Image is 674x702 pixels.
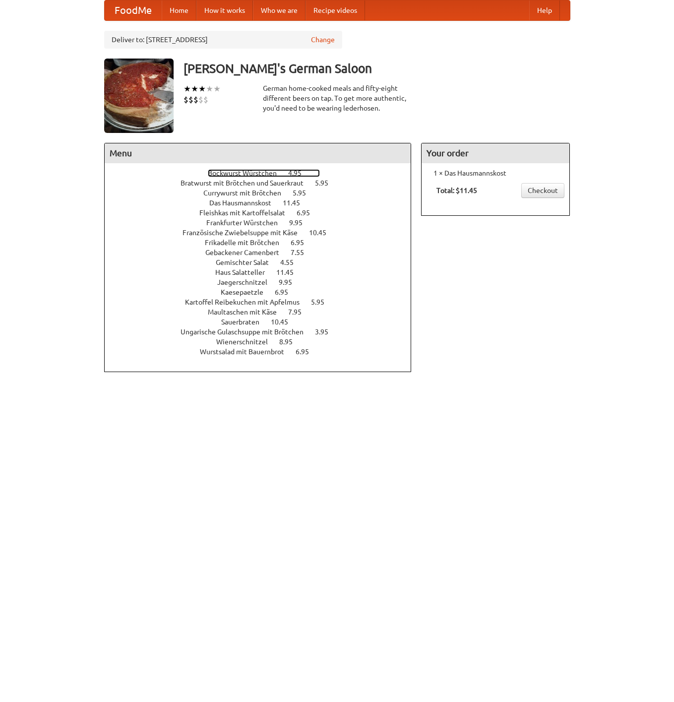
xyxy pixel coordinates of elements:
[206,219,288,227] span: Frankfurter Würstchen
[253,0,306,20] a: Who we are
[205,239,322,247] a: Frikadelle mit Brötchen 6.95
[216,258,279,266] span: Gemischter Salat
[221,318,269,326] span: Sauerbraten
[184,59,570,78] h3: [PERSON_NAME]'s German Saloon
[181,179,313,187] span: Bratwurst mit Brötchen und Sauerkraut
[217,278,310,286] a: Jaegerschnitzel 9.95
[181,328,313,336] span: Ungarische Gulaschsuppe mit Brötchen
[215,268,312,276] a: Haus Salatteller 11.45
[104,31,342,49] div: Deliver to: [STREET_ADDRESS]
[199,209,295,217] span: Fleishkas mit Kartoffelsalat
[183,229,345,237] a: Französische Zwiebelsuppe mit Käse 10.45
[529,0,560,20] a: Help
[283,199,310,207] span: 11.45
[436,187,477,194] b: Total: $11.45
[427,168,564,178] li: 1 × Das Hausmannskost
[216,258,312,266] a: Gemischter Salat 4.55
[280,258,304,266] span: 4.55
[521,183,564,198] a: Checkout
[205,249,289,256] span: Gebackener Camenbert
[279,278,302,286] span: 9.95
[198,83,206,94] li: ★
[184,94,188,105] li: $
[203,94,208,105] li: $
[188,94,193,105] li: $
[293,189,316,197] span: 5.95
[275,288,298,296] span: 6.95
[208,308,320,316] a: Maultaschen mit Käse 7.95
[311,298,334,306] span: 5.95
[209,199,281,207] span: Das Hausmannskost
[205,239,289,247] span: Frikadelle mit Brötchen
[263,83,412,113] div: German home-cooked meals and fifty-eight different beers on tap. To get more authentic, you'd nee...
[162,0,196,20] a: Home
[315,328,338,336] span: 3.95
[105,143,411,163] h4: Menu
[215,268,275,276] span: Haus Salatteller
[288,169,311,177] span: 4.95
[216,338,278,346] span: Wienerschnitzel
[208,308,287,316] span: Maultaschen mit Käse
[209,199,318,207] a: Das Hausmannskost 11.45
[203,189,324,197] a: Currywurst mit Brötchen 5.95
[185,298,343,306] a: Kartoffel Reibekuchen mit Apfelmus 5.95
[297,209,320,217] span: 6.95
[184,83,191,94] li: ★
[181,179,347,187] a: Bratwurst mit Brötchen und Sauerkraut 5.95
[309,229,336,237] span: 10.45
[200,348,294,356] span: Wurstsalad mit Bauernbrot
[200,348,327,356] a: Wurstsalad mit Bauernbrot 6.95
[213,83,221,94] li: ★
[291,239,314,247] span: 6.95
[206,219,321,227] a: Frankfurter Würstchen 9.95
[105,0,162,20] a: FoodMe
[276,268,304,276] span: 11.45
[279,338,303,346] span: 8.95
[291,249,314,256] span: 7.55
[208,169,320,177] a: Bockwurst Würstchen 4.95
[206,83,213,94] li: ★
[104,59,174,133] img: angular.jpg
[208,169,287,177] span: Bockwurst Würstchen
[221,288,273,296] span: Kaesepaetzle
[181,328,347,336] a: Ungarische Gulaschsuppe mit Brötchen 3.95
[193,94,198,105] li: $
[271,318,298,326] span: 10.45
[306,0,365,20] a: Recipe videos
[203,189,291,197] span: Currywurst mit Brötchen
[199,209,328,217] a: Fleishkas mit Kartoffelsalat 6.95
[288,308,311,316] span: 7.95
[311,35,335,45] a: Change
[196,0,253,20] a: How it works
[221,288,306,296] a: Kaesepaetzle 6.95
[296,348,319,356] span: 6.95
[422,143,569,163] h4: Your order
[315,179,338,187] span: 5.95
[183,229,307,237] span: Französische Zwiebelsuppe mit Käse
[205,249,322,256] a: Gebackener Camenbert 7.55
[191,83,198,94] li: ★
[198,94,203,105] li: $
[289,219,312,227] span: 9.95
[216,338,311,346] a: Wienerschnitzel 8.95
[221,318,306,326] a: Sauerbraten 10.45
[217,278,277,286] span: Jaegerschnitzel
[185,298,309,306] span: Kartoffel Reibekuchen mit Apfelmus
